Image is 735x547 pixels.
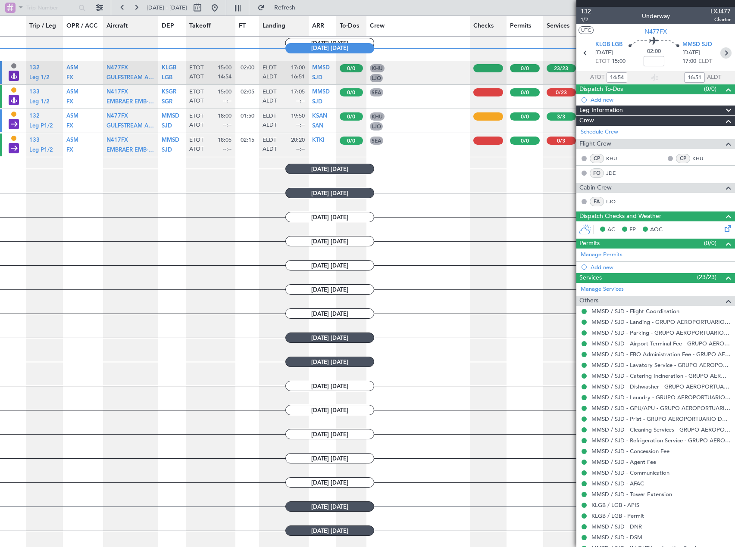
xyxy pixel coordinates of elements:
[682,57,696,66] span: 17:00
[263,88,276,96] span: ELDT
[591,534,642,541] a: MMSD / SJD - DSM
[591,426,731,433] a: MMSD / SJD - Cleaning Services - GRUPO AEROPORTUARIO DEL PACIFICO
[106,68,128,73] a: N477FX
[595,40,622,49] span: KLGB LGB
[579,84,623,94] span: Dispatch To-Dos
[106,149,154,155] a: EMBRAER EMB-545 Praetor 500
[66,123,73,129] span: FX
[629,226,636,234] span: FP
[312,123,323,129] span: SAN
[591,501,639,509] a: KLGB / LGB - APIS
[591,523,642,530] a: MMSD / SJD - DNR
[162,92,176,97] a: KSGR
[312,137,325,143] span: KTKI
[263,73,277,81] span: ALDT
[591,394,731,401] a: MMSD / SJD - Laundry - GRUPO AEROPORTUARIO DEL PACIFICO
[590,154,604,163] div: CP
[590,73,604,82] span: ATOT
[285,501,374,512] span: [DATE] [DATE]
[285,43,374,53] span: [DATE] [DATE]
[285,188,374,198] span: [DATE] [DATE]
[710,16,731,23] span: Charter
[312,99,322,105] span: SJD
[29,99,50,105] span: Leg 1/2
[285,236,374,246] span: [DATE] [DATE]
[66,68,78,73] a: ASM
[591,448,669,455] a: MMSD / SJD - Concession Fee
[296,146,305,153] span: --:--
[29,22,56,31] span: Trip / Leg
[263,121,277,129] span: ALDT
[581,285,624,294] a: Manage Services
[66,116,78,121] a: ASM
[704,84,716,93] span: (0/0)
[285,381,374,391] span: [DATE] [DATE]
[682,40,712,49] span: MMSD SJD
[162,75,172,81] span: LGB
[263,97,277,105] span: ALDT
[312,92,330,97] a: MMSD
[162,113,179,119] span: MMSD
[285,260,374,270] span: [DATE] [DATE]
[162,68,176,73] a: KLGB
[106,99,192,105] span: EMBRAER EMB-545 Praetor 500
[510,22,531,31] span: Permits
[189,22,211,31] span: Takeoff
[591,491,672,498] a: MMSD / SJD - Tower Extension
[312,101,322,107] a: SJD
[263,146,277,153] span: ALDT
[682,49,700,57] span: [DATE]
[581,7,591,16] span: 132
[285,525,374,536] span: [DATE] [DATE]
[591,415,731,423] a: MMSD / SJD - Prist - GRUPO AEROPORTUARIO DEL PACIFICO
[590,197,604,206] div: FA
[66,147,73,153] span: FX
[106,123,235,129] span: GULFSTREAM AEROSPACE G-4 Gulfstream G400
[223,121,231,129] span: --:--
[263,112,276,120] span: ELDT
[285,212,374,222] span: [DATE] [DATE]
[189,112,203,120] span: ETOT
[162,65,176,71] span: KLGB
[607,72,627,83] input: --:--
[285,429,374,439] span: [DATE] [DATE]
[162,149,172,155] a: SJD
[241,88,254,96] span: 02:05
[581,16,591,23] span: 1/2
[591,383,731,390] a: MMSD / SJD - Dishwasher - GRUPO AEROPORTUARIO DEL PACIFICO
[285,357,374,367] span: [DATE] [DATE]
[285,333,374,343] span: [DATE] [DATE]
[66,75,73,81] span: FX
[189,146,203,153] span: ATOT
[241,136,254,144] span: 02:15
[579,139,611,149] span: Flight Crew
[29,65,40,71] span: 132
[647,47,661,56] span: 02:00
[106,116,128,121] a: N477FX
[312,116,327,121] a: KSAN
[285,405,374,415] span: [DATE] [DATE]
[579,296,598,306] span: Others
[29,68,40,73] a: 132
[66,101,73,107] a: FX
[591,512,644,519] a: KLGB / LGB - Permit
[579,26,594,34] button: UTC
[223,97,231,105] span: --:--
[312,140,325,146] a: KTKI
[106,89,128,95] span: N417FX
[162,99,172,105] span: SGR
[162,116,179,121] a: MMSD
[29,75,50,81] span: Leg 1/2
[312,77,322,83] a: SJD
[106,92,128,97] a: N417FX
[66,89,78,95] span: ASM
[29,125,53,131] a: Leg P1/2
[312,89,330,95] span: MMSD
[547,22,569,31] span: Services
[340,22,359,31] span: To-Dos
[29,92,40,97] a: 133
[581,128,618,137] a: Schedule Crew
[579,211,661,221] span: Dispatch Checks and Weather
[591,308,679,315] a: MMSD / SJD - Flight Coordination
[591,351,731,358] a: MMSD / SJD - FBO Administration Fee - GRUPO AEROPORTUARIO DEL PACIFICO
